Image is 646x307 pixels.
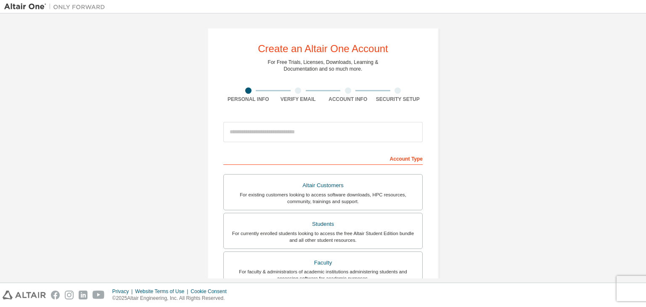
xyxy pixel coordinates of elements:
[65,291,74,299] img: instagram.svg
[93,291,105,299] img: youtube.svg
[229,268,417,282] div: For faculty & administrators of academic institutions administering students and accessing softwa...
[3,291,46,299] img: altair_logo.svg
[191,288,231,295] div: Cookie Consent
[229,218,417,230] div: Students
[229,257,417,269] div: Faculty
[323,96,373,103] div: Account Info
[4,3,109,11] img: Altair One
[135,288,191,295] div: Website Terms of Use
[112,295,232,302] p: © 2025 Altair Engineering, Inc. All Rights Reserved.
[112,288,135,295] div: Privacy
[268,59,379,72] div: For Free Trials, Licenses, Downloads, Learning & Documentation and so much more.
[229,230,417,243] div: For currently enrolled students looking to access the free Altair Student Edition bundle and all ...
[229,180,417,191] div: Altair Customers
[258,44,388,54] div: Create an Altair One Account
[229,191,417,205] div: For existing customers looking to access software downloads, HPC resources, community, trainings ...
[223,96,273,103] div: Personal Info
[273,96,323,103] div: Verify Email
[373,96,423,103] div: Security Setup
[223,151,423,165] div: Account Type
[51,291,60,299] img: facebook.svg
[79,291,87,299] img: linkedin.svg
